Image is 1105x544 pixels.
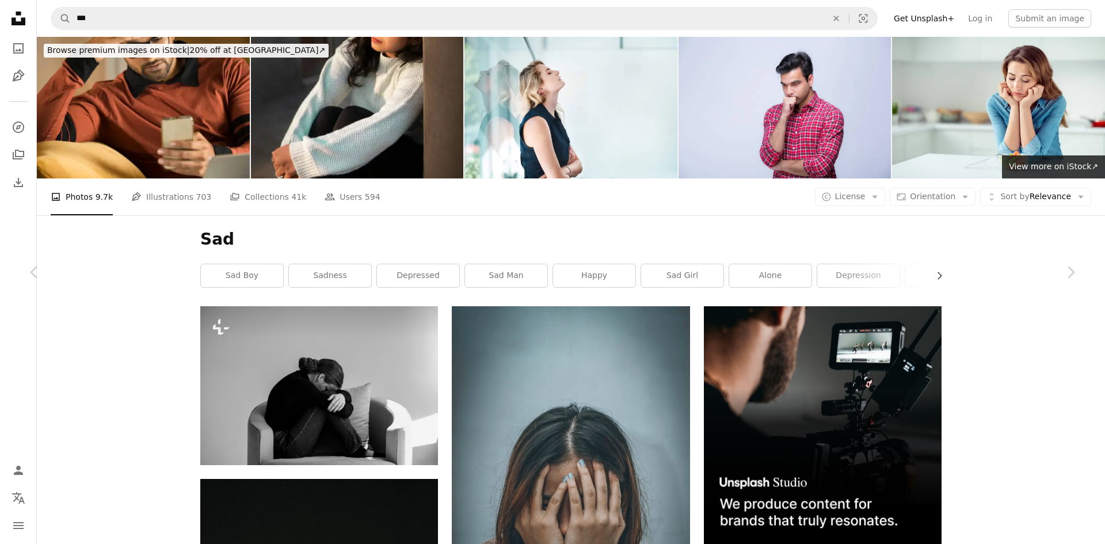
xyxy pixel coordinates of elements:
[291,191,306,203] span: 41k
[835,192,866,201] span: License
[905,264,988,287] a: crying
[464,37,677,178] img: Trying to drag herself out of the doom and gloom
[849,7,877,29] button: Visual search
[251,37,464,178] img: Portrait of a sad, serene young woman sitting alone and thinking with a blank expression.
[704,306,942,544] img: file-1715652217532-464736461acbimage
[7,64,30,88] a: Illustrations
[1000,192,1029,201] span: Sort by
[325,178,380,215] a: Users 594
[961,9,999,28] a: Log in
[47,45,325,55] span: 20% off at [GEOGRAPHIC_DATA] ↗
[200,306,438,465] img: a black and white photo of a woman sitting on a couch
[1002,155,1105,178] a: View more on iStock↗
[929,264,942,287] button: scroll list to the right
[365,191,380,203] span: 594
[815,188,886,206] button: License
[910,192,955,201] span: Orientation
[887,9,961,28] a: Get Unsplash+
[201,264,283,287] a: sad boy
[131,178,211,215] a: Illustrations 703
[892,37,1105,178] img: Close-up portrait of her she nice lovely charming attractive sad bored dull disappointed brown-ha...
[1009,162,1098,171] span: View more on iStock ↗
[1000,191,1071,203] span: Relevance
[47,45,189,55] span: Browse premium images on iStock |
[7,486,30,509] button: Language
[289,264,371,287] a: sadness
[729,264,811,287] a: alone
[7,171,30,194] a: Download History
[679,37,891,178] img: Portrait of happy man at white background - stock photo
[7,459,30,482] a: Log in / Sign up
[200,229,942,250] h1: Sad
[37,37,336,64] a: Browse premium images on iStock|20% off at [GEOGRAPHIC_DATA]↗
[1036,217,1105,328] a: Next
[817,264,900,287] a: depression
[465,264,547,287] a: sad man
[200,381,438,391] a: a black and white photo of a woman sitting on a couch
[1008,9,1091,28] button: Submit an image
[51,7,878,30] form: Find visuals sitewide
[51,7,71,29] button: Search Unsplash
[196,191,212,203] span: 703
[7,37,30,60] a: Photos
[230,178,306,215] a: Collections 41k
[377,264,459,287] a: depressed
[890,188,976,206] button: Orientation
[980,188,1091,206] button: Sort byRelevance
[37,37,250,178] img: Man feeling depressed on receiving bad news using phone
[452,480,689,490] a: woman in brown sweater covering her face with her hand
[7,143,30,166] a: Collections
[553,264,635,287] a: happy
[7,116,30,139] a: Explore
[7,514,30,537] button: Menu
[641,264,723,287] a: sad girl
[824,7,849,29] button: Clear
